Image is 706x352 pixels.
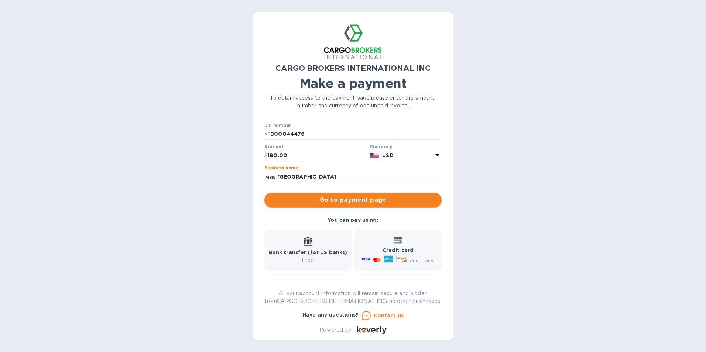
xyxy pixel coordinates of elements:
p: № [264,130,270,138]
p: Free [269,256,347,264]
b: Currency [370,144,393,149]
label: Bill number [264,124,291,128]
img: USD [370,153,380,158]
input: Enter bill number [270,129,442,140]
u: Contact us [374,313,404,318]
b: Bank transfer (for US banks) [269,249,347,255]
b: USD [382,152,393,158]
input: 0.00 [268,150,367,161]
input: Enter business name [264,171,442,182]
h1: Make a payment [264,76,442,91]
label: Business name [264,166,298,170]
button: Go to payment page [264,193,442,207]
p: All your account information will remain secure and hidden from CARGO BROKERS INTERNATIONAL INC a... [264,290,442,305]
b: CARGO BROKERS INTERNATIONAL INC [275,63,431,73]
p: To obtain access to the payment page please enter the amount, number and currency of one unpaid i... [264,94,442,110]
b: You can pay using: [328,217,378,223]
p: Powered by [319,326,351,334]
b: Have any questions? [302,312,359,318]
b: Credit card [383,247,414,253]
label: Amount [264,145,283,149]
span: Go to payment page [270,196,436,204]
span: and more... [410,258,437,263]
p: $ [264,152,268,159]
